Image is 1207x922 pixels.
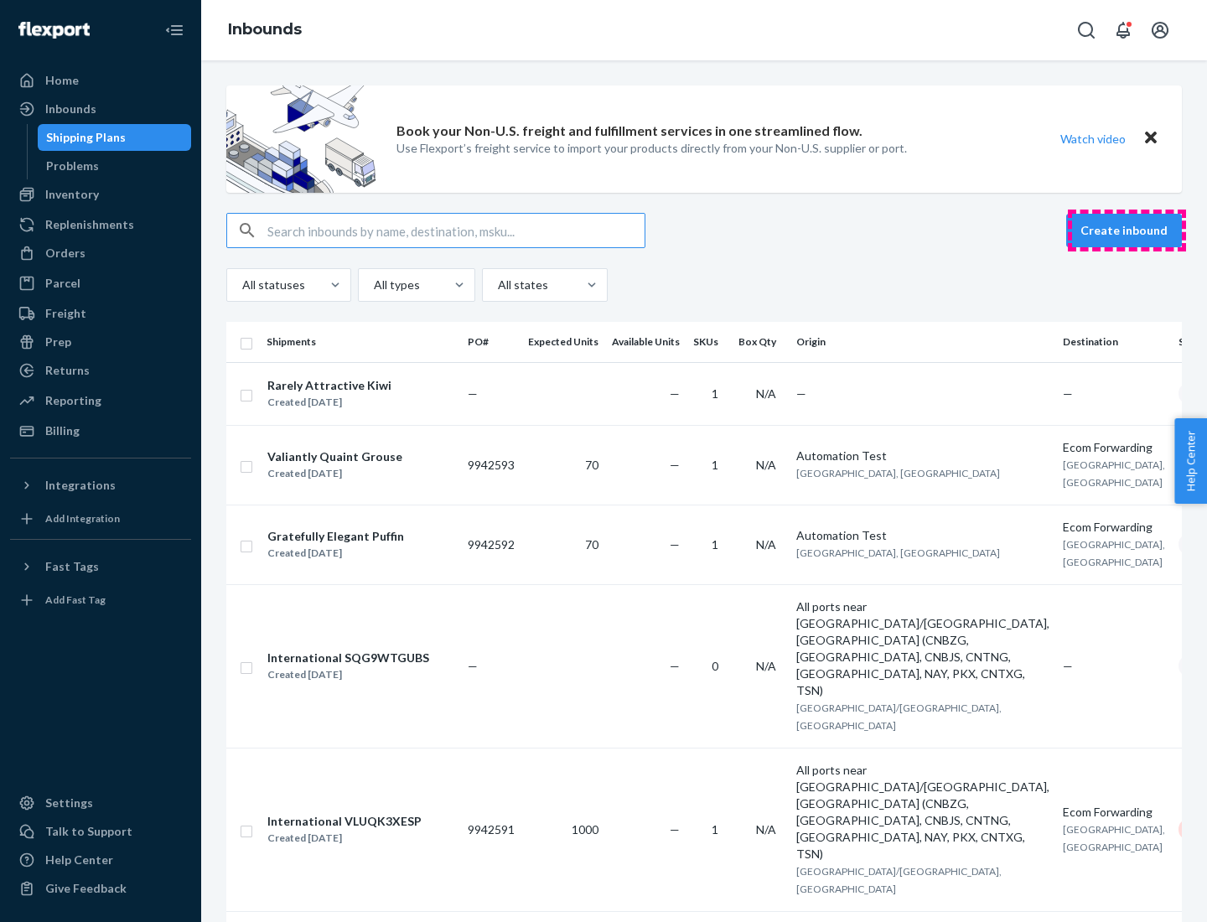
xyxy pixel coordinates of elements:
span: — [796,386,806,401]
th: Available Units [605,322,686,362]
div: Integrations [45,477,116,494]
span: [GEOGRAPHIC_DATA]/[GEOGRAPHIC_DATA], [GEOGRAPHIC_DATA] [796,702,1002,732]
div: Created [DATE] [267,830,422,847]
div: Prep [45,334,71,350]
a: Prep [10,329,191,355]
span: [GEOGRAPHIC_DATA]/[GEOGRAPHIC_DATA], [GEOGRAPHIC_DATA] [796,865,1002,895]
input: All statuses [241,277,242,293]
span: [GEOGRAPHIC_DATA], [GEOGRAPHIC_DATA] [796,467,1000,479]
span: 1 [712,386,718,401]
a: Orders [10,240,191,267]
div: Created [DATE] [267,545,404,562]
a: Problems [38,153,192,179]
div: Add Integration [45,511,120,526]
div: Ecom Forwarding [1063,519,1165,536]
div: All ports near [GEOGRAPHIC_DATA]/[GEOGRAPHIC_DATA], [GEOGRAPHIC_DATA] (CNBZG, [GEOGRAPHIC_DATA], ... [796,598,1049,699]
div: Inventory [45,186,99,203]
a: Inventory [10,181,191,208]
div: Created [DATE] [267,394,391,411]
span: N/A [756,386,776,401]
span: [GEOGRAPHIC_DATA], [GEOGRAPHIC_DATA] [1063,458,1165,489]
a: Replenishments [10,211,191,238]
span: — [468,659,478,673]
div: Fast Tags [45,558,99,575]
div: Billing [45,422,80,439]
td: 9942592 [461,505,521,584]
div: Orders [45,245,85,262]
div: Automation Test [796,448,1049,464]
span: — [670,386,680,401]
span: — [670,537,680,552]
span: N/A [756,537,776,552]
span: — [468,386,478,401]
span: 70 [585,458,598,472]
a: Shipping Plans [38,124,192,151]
td: 9942593 [461,425,521,505]
a: Billing [10,417,191,444]
div: Inbounds [45,101,96,117]
a: Add Integration [10,505,191,532]
span: 1000 [572,822,598,837]
a: Inbounds [228,20,302,39]
td: 9942591 [461,748,521,911]
div: All ports near [GEOGRAPHIC_DATA]/[GEOGRAPHIC_DATA], [GEOGRAPHIC_DATA] (CNBZG, [GEOGRAPHIC_DATA], ... [796,762,1049,862]
a: Help Center [10,847,191,873]
th: Shipments [260,322,461,362]
span: N/A [756,659,776,673]
span: [GEOGRAPHIC_DATA], [GEOGRAPHIC_DATA] [1063,823,1165,853]
button: Watch video [1049,127,1137,151]
button: Create inbound [1066,214,1182,247]
span: 70 [585,537,598,552]
div: Help Center [45,852,113,868]
div: Rarely Attractive Kiwi [267,377,391,394]
th: Box Qty [732,322,790,362]
div: Automation Test [796,527,1049,544]
button: Close [1140,127,1162,151]
span: — [670,822,680,837]
button: Fast Tags [10,553,191,580]
span: — [1063,386,1073,401]
a: Reporting [10,387,191,414]
button: Integrations [10,472,191,499]
div: Talk to Support [45,823,132,840]
div: Problems [46,158,99,174]
a: Add Fast Tag [10,587,191,614]
button: Open account menu [1143,13,1177,47]
span: N/A [756,822,776,837]
th: PO# [461,322,521,362]
span: — [670,458,680,472]
input: Search inbounds by name, destination, msku... [267,214,645,247]
span: 0 [712,659,718,673]
div: Valiantly Quaint Grouse [267,448,402,465]
button: Give Feedback [10,875,191,902]
th: Destination [1056,322,1172,362]
button: Help Center [1174,418,1207,504]
div: Shipping Plans [46,129,126,146]
th: SKUs [686,322,732,362]
span: 1 [712,458,718,472]
p: Book your Non-U.S. freight and fulfillment services in one streamlined flow. [396,122,863,141]
div: Gratefully Elegant Puffin [267,528,404,545]
span: [GEOGRAPHIC_DATA], [GEOGRAPHIC_DATA] [1063,538,1165,568]
input: All types [372,277,374,293]
button: Open Search Box [1070,13,1103,47]
div: Created [DATE] [267,465,402,482]
div: Settings [45,795,93,811]
span: N/A [756,458,776,472]
div: International SQG9WTGUBS [267,650,429,666]
div: International VLUQK3XESP [267,813,422,830]
div: Freight [45,305,86,322]
button: Close Navigation [158,13,191,47]
a: Settings [10,790,191,816]
ol: breadcrumbs [215,6,315,54]
div: Home [45,72,79,89]
a: Returns [10,357,191,384]
div: Add Fast Tag [45,593,106,607]
a: Home [10,67,191,94]
div: Reporting [45,392,101,409]
span: [GEOGRAPHIC_DATA], [GEOGRAPHIC_DATA] [796,546,1000,559]
span: — [670,659,680,673]
div: Give Feedback [45,880,127,897]
p: Use Flexport’s freight service to import your products directly from your Non-U.S. supplier or port. [396,140,907,157]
